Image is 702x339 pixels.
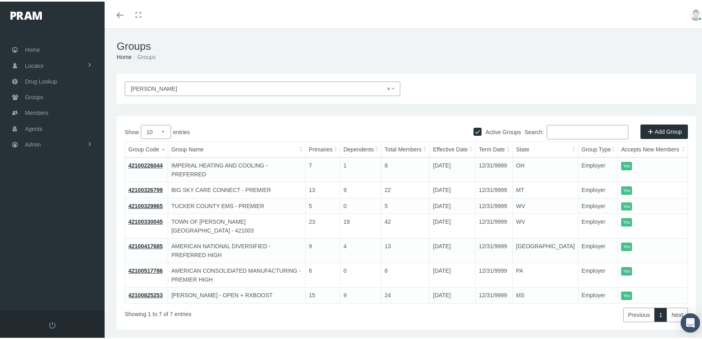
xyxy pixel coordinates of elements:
td: 5 [381,196,429,212]
label: Search: [525,123,628,138]
img: user-placeholder.jpg [690,7,702,19]
td: 12/31/9999 [476,261,513,286]
td: Employer [578,196,618,212]
td: BIG SKY CARE CONNECT - PREMIER [168,181,305,197]
td: MS [513,286,578,302]
th: Term Date: activate to sort column ascending [476,140,513,156]
a: 42100329965 [128,201,163,208]
td: WV [513,196,578,212]
a: 42100517786 [128,266,163,272]
td: TUCKER COUNTY EMS - PREMIER [168,196,305,212]
td: IMPERIAL HEATING AND COOLING - PREFERRED [168,156,305,181]
td: PA [513,261,578,286]
span: Admin [25,135,41,151]
td: 6 [381,261,429,286]
span: Drug Lookup [25,72,57,88]
td: 22 [381,181,429,197]
td: OH [513,156,578,181]
th: Group Name: activate to sort column ascending [168,140,305,156]
span: Members [25,104,48,119]
a: Next [667,306,688,321]
td: 6 [305,261,340,286]
td: 12/31/9999 [476,212,513,237]
input: Search: [547,123,628,138]
td: [DATE] [430,212,476,237]
td: WV [513,212,578,237]
td: 12/31/9999 [476,181,513,197]
img: PRAM_20_x_78.png [10,10,42,18]
a: 42100825253 [128,290,163,297]
td: [DATE] [430,181,476,197]
td: Employer [578,181,618,197]
td: 12/31/9999 [476,196,513,212]
td: [PERSON_NAME] - OPEN + RXBOOST [168,286,305,302]
itemstyle: Yes [621,216,632,225]
span: Groups [25,88,43,103]
td: AMERICAN NATIONAL DIVERSIFIED - PREFERRED HIGH [168,237,305,261]
td: [DATE] [430,156,476,181]
a: 42100326799 [128,185,163,192]
label: Active Groups [482,126,521,135]
span: Home [25,41,40,56]
span: MORGAN WHITE [131,83,389,92]
a: Home [117,52,132,59]
a: Add Group [640,123,688,137]
a: Previous [623,306,655,321]
th: Effective Date: activate to sort column ascending [430,140,476,156]
th: Dependents: activate to sort column ascending [340,140,381,156]
select: Showentries [141,123,171,137]
itemstyle: Yes [621,265,632,274]
td: [DATE] [430,261,476,286]
td: 12/31/9999 [476,286,513,302]
td: 7 [305,156,340,181]
a: 42100226044 [128,161,163,167]
span: Agents [25,120,43,135]
itemstyle: Yes [621,201,632,209]
itemstyle: Yes [621,290,632,298]
td: [GEOGRAPHIC_DATA] [513,237,578,261]
td: 15 [305,286,340,302]
td: 13 [381,237,429,261]
th: Primaries: activate to sort column ascending [305,140,340,156]
td: [DATE] [430,237,476,261]
td: 24 [381,286,429,302]
th: Group Code: activate to sort column descending [125,140,168,156]
th: Total Members: activate to sort column ascending [381,140,429,156]
td: Employer [578,212,618,237]
h1: Groups [117,39,696,51]
td: 12/31/9999 [476,237,513,261]
td: 1 [340,156,381,181]
td: 42 [381,212,429,237]
td: 8 [381,156,429,181]
td: 12/31/9999 [476,156,513,181]
label: Show entries [125,123,406,137]
td: 0 [340,261,381,286]
td: Employer [578,237,618,261]
td: TOWN OF [PERSON_NAME][GEOGRAPHIC_DATA] - 421003 [168,212,305,237]
td: [DATE] [430,196,476,212]
th: Group Type: activate to sort column ascending [578,140,618,156]
td: 13 [305,181,340,197]
td: AMERICAN CONSOLIDATED MANUFACTURING - PREMIER HIGH [168,261,305,286]
span: Locator [25,57,44,72]
td: 9 [340,181,381,197]
td: MT [513,181,578,197]
td: Employer [578,156,618,181]
span: × [387,83,393,92]
span: MORGAN WHITE [125,80,400,94]
itemstyle: Yes [621,241,632,249]
itemstyle: Yes [621,185,632,193]
th: Accepts New Members: activate to sort column ascending [618,140,688,156]
a: 1 [654,306,667,321]
div: Open Intercom Messenger [681,312,700,331]
td: 9 [340,286,381,302]
td: [DATE] [430,286,476,302]
td: Employer [578,261,618,286]
itemstyle: Yes [621,160,632,169]
td: 0 [340,196,381,212]
td: 5 [305,196,340,212]
td: 19 [340,212,381,237]
td: Employer [578,286,618,302]
td: 23 [305,212,340,237]
a: 42100417685 [128,241,163,248]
